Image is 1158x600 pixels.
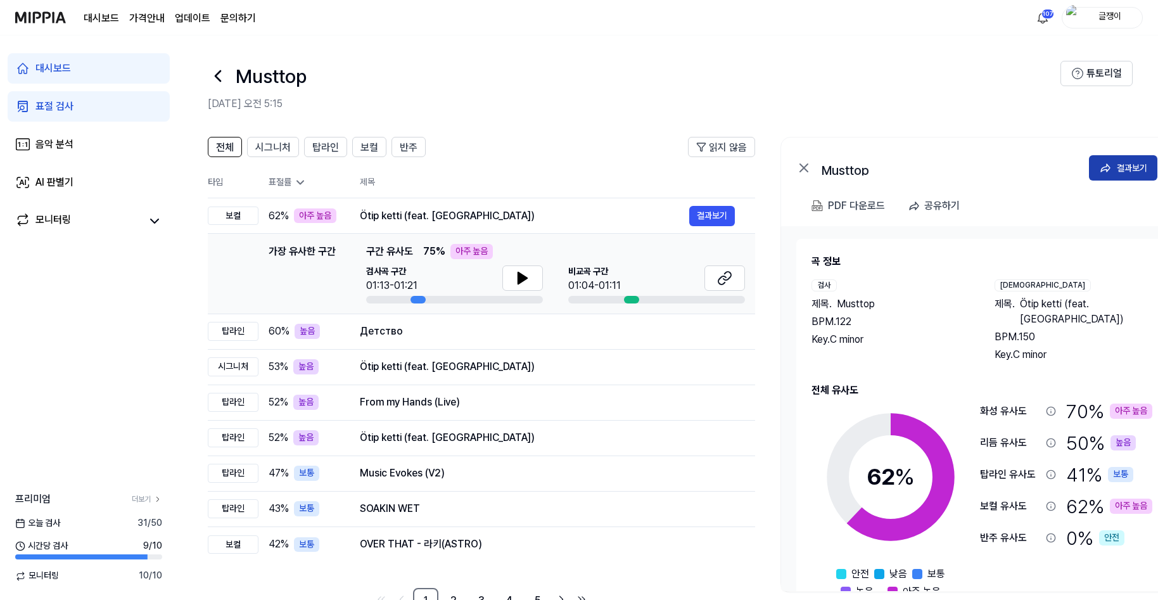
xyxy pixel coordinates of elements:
span: 제목 . [995,297,1015,327]
button: profile글쟁이 [1062,7,1143,29]
div: 모니터링 [35,212,71,230]
a: AI 판별기 [8,167,170,198]
a: 문의하기 [220,11,256,26]
button: PDF 다운로드 [809,193,888,219]
span: 탑라인 [312,140,339,155]
span: 43 % [269,501,289,516]
span: % [894,463,915,490]
span: 오늘 검사 [15,517,60,530]
h2: [DATE] 오전 5:15 [208,96,1060,112]
span: 9 / 10 [143,540,162,552]
div: BPM. 122 [811,314,969,329]
div: 검사 [811,279,837,291]
div: 탑라인 [208,322,258,341]
span: 비교곡 구간 [568,265,621,278]
div: 높음 [293,359,319,374]
span: 검사곡 구간 [366,265,417,278]
span: 10 / 10 [139,570,162,582]
div: Ötip ketti (feat. [GEOGRAPHIC_DATA]) [360,359,735,374]
div: 70 % [1066,398,1152,424]
div: 시그니처 [208,357,258,376]
button: 시그니처 [247,137,299,157]
span: 제목 . [811,297,832,312]
span: 52 % [269,430,288,445]
div: 높음 [295,324,320,339]
div: 리듬 유사도 [980,435,1041,450]
h2: 곡 정보 [811,254,1152,269]
span: 53 % [269,359,288,374]
span: 보통 [927,566,945,582]
div: 반주 유사도 [980,530,1041,546]
div: 탑라인 유사도 [980,467,1041,482]
div: Детство [360,324,735,339]
div: 62 [867,460,915,494]
div: [DEMOGRAPHIC_DATA] [995,279,1091,291]
span: 낮음 [889,566,907,582]
span: 읽지 않음 [709,140,747,155]
h2: 전체 유사도 [811,383,1152,398]
button: 읽지 않음 [688,137,755,157]
a: 표절 검사 [8,91,170,122]
button: 전체 [208,137,242,157]
span: 31 / 50 [137,517,162,530]
div: PDF 다운로드 [828,198,885,214]
div: 보통 [1108,467,1133,482]
div: 보컬 [208,535,258,554]
div: 가장 유사한 구간 [269,244,336,303]
span: 프리미엄 [15,492,51,507]
div: Key. C minor [811,332,969,347]
span: 보컬 [360,140,378,155]
div: 보컬 [208,207,258,226]
div: 아주 높음 [1110,499,1152,514]
h1: Musttop [236,63,307,89]
div: 탑라인 [208,499,258,518]
th: 타입 [208,167,258,198]
div: Ötip ketti (feat. [GEOGRAPHIC_DATA]) [360,208,689,224]
div: 아주 높음 [450,244,493,259]
span: 높음 [856,584,874,599]
div: 탑라인 [208,393,258,412]
div: 높음 [293,430,319,445]
span: 60 % [269,324,289,339]
a: 대시보드 [8,53,170,84]
div: 음악 분석 [35,137,73,152]
div: 화성 유사도 [980,404,1041,419]
img: profile [1066,5,1081,30]
a: 더보기 [132,494,162,505]
span: Musttop [837,297,875,312]
div: 안전 [1099,530,1124,546]
span: 모니터링 [15,570,59,582]
div: 글쟁이 [1085,10,1135,24]
div: SOAKIN WET [360,501,735,516]
a: 대시보드 [84,11,119,26]
button: 결과보기 [689,206,735,226]
div: 대시보드 [35,61,71,76]
div: 표절 검사 [35,99,73,114]
div: 62 % [1066,493,1152,520]
div: 아주 높음 [294,208,336,224]
div: Key. C minor [995,347,1152,362]
span: 아주 높음 [903,584,941,599]
span: 75 % [423,244,445,259]
div: OVER THAT - 라키(ASTRO) [360,537,735,552]
div: 0 % [1066,525,1124,551]
div: Ötip ketti (feat. [GEOGRAPHIC_DATA]) [360,430,735,445]
div: 보컬 유사도 [980,499,1041,514]
button: 보컬 [352,137,386,157]
div: 보통 [294,501,319,516]
div: 표절률 [269,176,340,189]
th: 제목 [360,167,755,198]
button: 공유하기 [903,193,970,219]
span: 반주 [400,140,417,155]
button: 결과보기 [1089,155,1157,181]
div: 보통 [294,466,319,481]
div: 아주 높음 [1110,404,1152,419]
div: 탑라인 [208,464,258,483]
div: AI 판별기 [35,175,73,190]
div: 공유하기 [924,198,960,214]
div: BPM. 150 [995,329,1152,345]
span: 구간 유사도 [366,244,413,259]
img: 알림 [1035,10,1050,25]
